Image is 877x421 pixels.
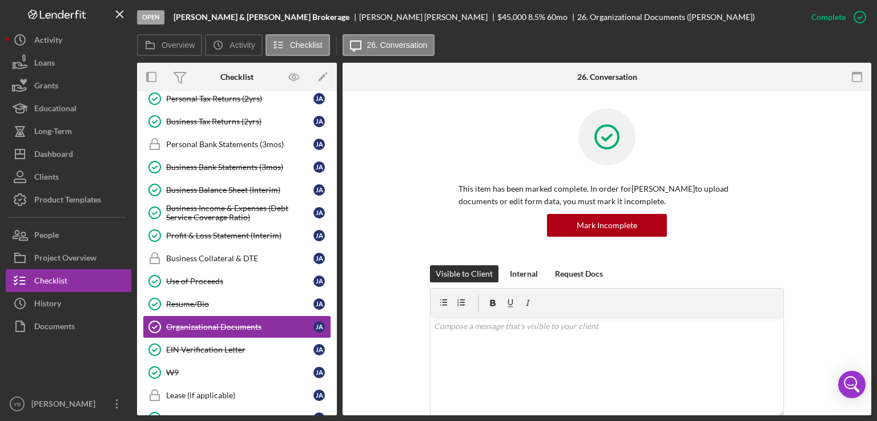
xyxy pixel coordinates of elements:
[528,13,545,22] div: 8.5 %
[137,10,164,25] div: Open
[34,165,59,191] div: Clients
[34,143,73,168] div: Dashboard
[34,315,75,341] div: Documents
[34,269,67,295] div: Checklist
[555,265,603,282] div: Request Docs
[143,133,331,156] a: Personal Bank Statements (3mos)JA
[166,368,313,377] div: W9
[313,93,325,104] div: J A
[343,34,435,56] button: 26. Conversation
[6,51,131,74] button: Loans
[6,74,131,97] button: Grants
[497,12,526,22] span: $45,000
[34,29,62,54] div: Activity
[265,34,330,56] button: Checklist
[436,265,493,282] div: Visible to Client
[166,140,313,149] div: Personal Bank Statements (3mos)
[166,299,313,309] div: Resume/Bio
[34,224,59,249] div: People
[313,161,325,173] div: J A
[313,207,325,218] div: J A
[166,204,313,222] div: Business Income & Expenses (Debt Service Coverage Ratio)
[166,163,313,172] div: Business Bank Statements (3mos)
[220,72,254,82] div: Checklist
[313,276,325,287] div: J A
[6,97,131,120] button: Educational
[430,265,498,282] button: Visible to Client
[174,13,349,22] b: [PERSON_NAME] & [PERSON_NAME] Brokerage
[6,143,131,165] button: Dashboard
[29,392,103,418] div: [PERSON_NAME]
[6,165,131,188] button: Clients
[313,344,325,355] div: J A
[800,6,871,29] button: Complete
[34,120,72,145] div: Long-Term
[162,41,195,50] label: Overview
[6,315,131,338] a: Documents
[367,41,428,50] label: 26. Conversation
[143,247,331,270] a: Business Collateral & DTEJA
[313,390,325,401] div: J A
[313,367,325,378] div: J A
[6,392,131,415] button: YB[PERSON_NAME]
[6,269,131,292] button: Checklist
[313,230,325,241] div: J A
[34,51,55,77] div: Loans
[313,321,325,333] div: J A
[6,29,131,51] button: Activity
[547,13,568,22] div: 60 mo
[143,361,331,384] a: W9JA
[547,214,667,237] button: Mark Incomplete
[166,94,313,103] div: Personal Tax Returns (2yrs)
[313,184,325,196] div: J A
[166,277,313,286] div: Use of Proceeds
[166,391,313,400] div: Lease (if applicable)
[577,13,755,22] div: 26. Organizational Documents ([PERSON_NAME])
[137,34,202,56] button: Overview
[166,231,313,240] div: Profit & Loss Statement (Interim)
[34,74,58,100] div: Grants
[166,117,313,126] div: Business Tax Returns (2yrs)
[143,224,331,247] a: Profit & Loss Statement (Interim)JA
[166,185,313,195] div: Business Balance Sheet (Interim)
[6,246,131,269] button: Project Overview
[313,139,325,150] div: J A
[6,120,131,143] button: Long-Term
[143,270,331,293] a: Use of ProceedsJA
[6,188,131,211] button: Product Templates
[143,110,331,133] a: Business Tax Returns (2yrs)JA
[6,224,131,246] button: People
[143,315,331,338] a: Organizational DocumentsJA
[510,265,538,282] div: Internal
[838,371,866,398] div: Open Intercom Messenger
[359,13,497,22] div: [PERSON_NAME] [PERSON_NAME]
[143,156,331,179] a: Business Bank Statements (3mos)JA
[166,345,313,354] div: EIN Verification Letter
[143,87,331,110] a: Personal Tax Returns (2yrs)JA
[504,265,544,282] button: Internal
[313,253,325,264] div: J A
[14,401,21,407] text: YB
[166,254,313,263] div: Business Collateral & DTE
[577,214,637,237] div: Mark Incomplete
[143,179,331,201] a: Business Balance Sheet (Interim)JA
[143,201,331,224] a: Business Income & Expenses (Debt Service Coverage Ratio)JA
[205,34,262,56] button: Activity
[143,338,331,361] a: EIN Verification LetterJA
[811,6,846,29] div: Complete
[34,97,77,123] div: Educational
[313,298,325,310] div: J A
[6,292,131,315] button: History
[166,322,313,331] div: Organizational Documents
[34,292,61,318] div: History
